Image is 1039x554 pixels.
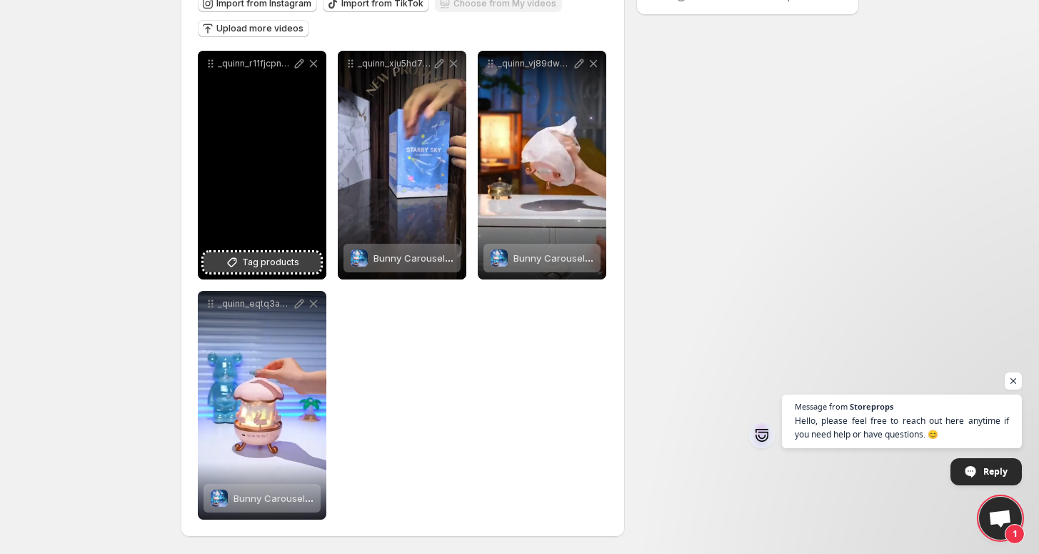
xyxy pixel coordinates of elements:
[338,51,466,280] div: _quinn_xju5hd7ylg6hiqahsmg16amomp4t01Bunny Carousel Night Lamp - Rotating LED Night LightBunny Ca...
[218,298,292,310] p: _quinn_eqtq3a0zonoql3eizpo40r9amp4t01
[242,255,299,269] span: Tag products
[795,402,848,410] span: Message from
[513,252,753,264] span: Bunny Carousel Night Lamp - Rotating LED Night Light
[795,414,1009,441] span: Hello, please feel free to reach out here anytime if you need help or have questions. 😊
[498,58,572,69] p: _quinn_vj89dwge5zoa8ihr9x0ay2shmp4t01
[351,249,368,267] img: Bunny Carousel Night Lamp - Rotating LED Night Light
[216,23,303,34] span: Upload more videos
[373,252,613,264] span: Bunny Carousel Night Lamp - Rotating LED Night Light
[198,20,309,37] button: Upload more videos
[983,459,1008,484] span: Reply
[478,51,606,280] div: _quinn_vj89dwge5zoa8ihr9x0ay2shmp4t01Bunny Carousel Night Lamp - Rotating LED Night LightBunny Ca...
[198,51,326,280] div: _quinn_r11fjcpn1n23eweasnj5vjybmp4t01Tag products
[850,402,893,410] span: Storeprops
[211,490,228,507] img: Bunny Carousel Night Lamp - Rotating LED Night Light
[198,291,326,520] div: _quinn_eqtq3a0zonoql3eizpo40r9amp4t01Bunny Carousel Night Lamp - Rotating LED Night LightBunny Ca...
[204,252,321,272] button: Tag products
[234,493,473,504] span: Bunny Carousel Night Lamp - Rotating LED Night Light
[358,58,432,69] p: _quinn_xju5hd7ylg6hiqahsmg16amomp4t01
[218,58,292,69] p: _quinn_r11fjcpn1n23eweasnj5vjybmp4t01
[491,249,508,267] img: Bunny Carousel Night Lamp - Rotating LED Night Light
[1005,524,1025,544] span: 1
[979,497,1022,540] a: Open chat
